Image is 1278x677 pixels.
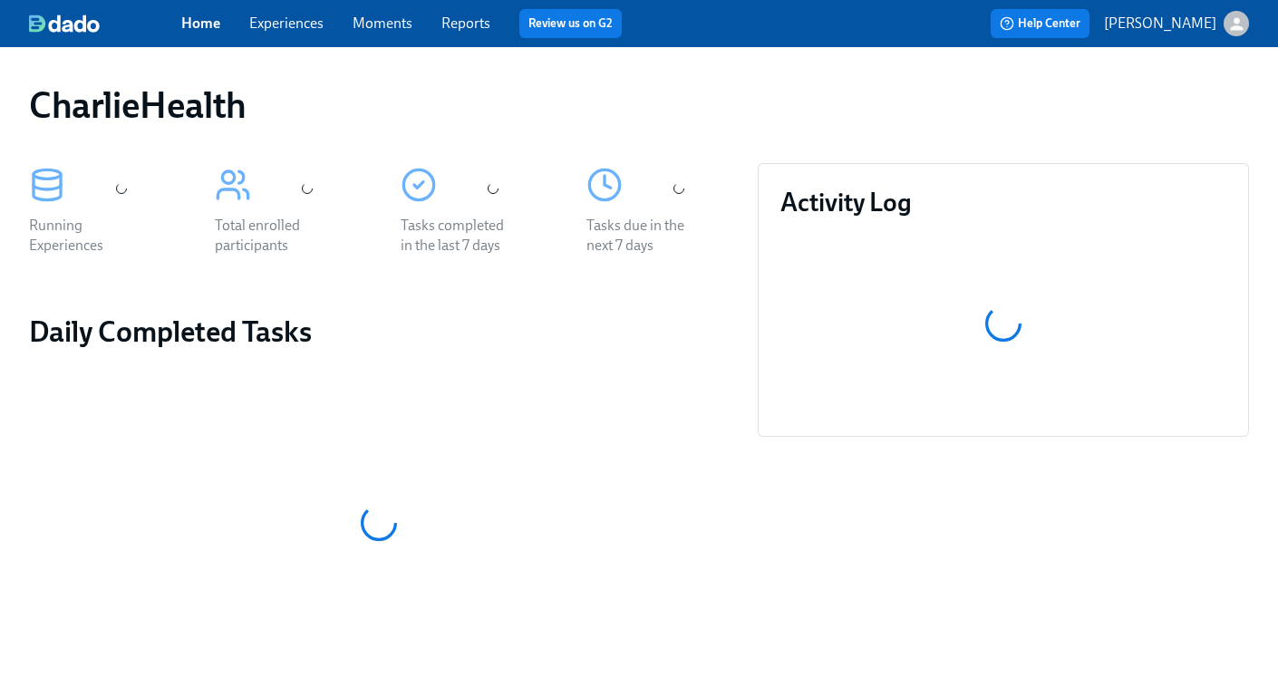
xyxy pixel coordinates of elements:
[29,15,100,33] img: dado
[1000,15,1080,33] span: Help Center
[780,186,1226,218] h3: Activity Log
[401,216,517,256] div: Tasks completed in the last 7 days
[29,15,181,33] a: dado
[29,314,729,350] h2: Daily Completed Tasks
[586,216,702,256] div: Tasks due in the next 7 days
[29,216,145,256] div: Running Experiences
[353,15,412,32] a: Moments
[1104,14,1216,34] p: [PERSON_NAME]
[519,9,622,38] button: Review us on G2
[215,216,331,256] div: Total enrolled participants
[441,15,490,32] a: Reports
[528,15,613,33] a: Review us on G2
[1104,11,1249,36] button: [PERSON_NAME]
[181,15,220,32] a: Home
[991,9,1089,38] button: Help Center
[29,83,247,127] h1: CharlieHealth
[249,15,324,32] a: Experiences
